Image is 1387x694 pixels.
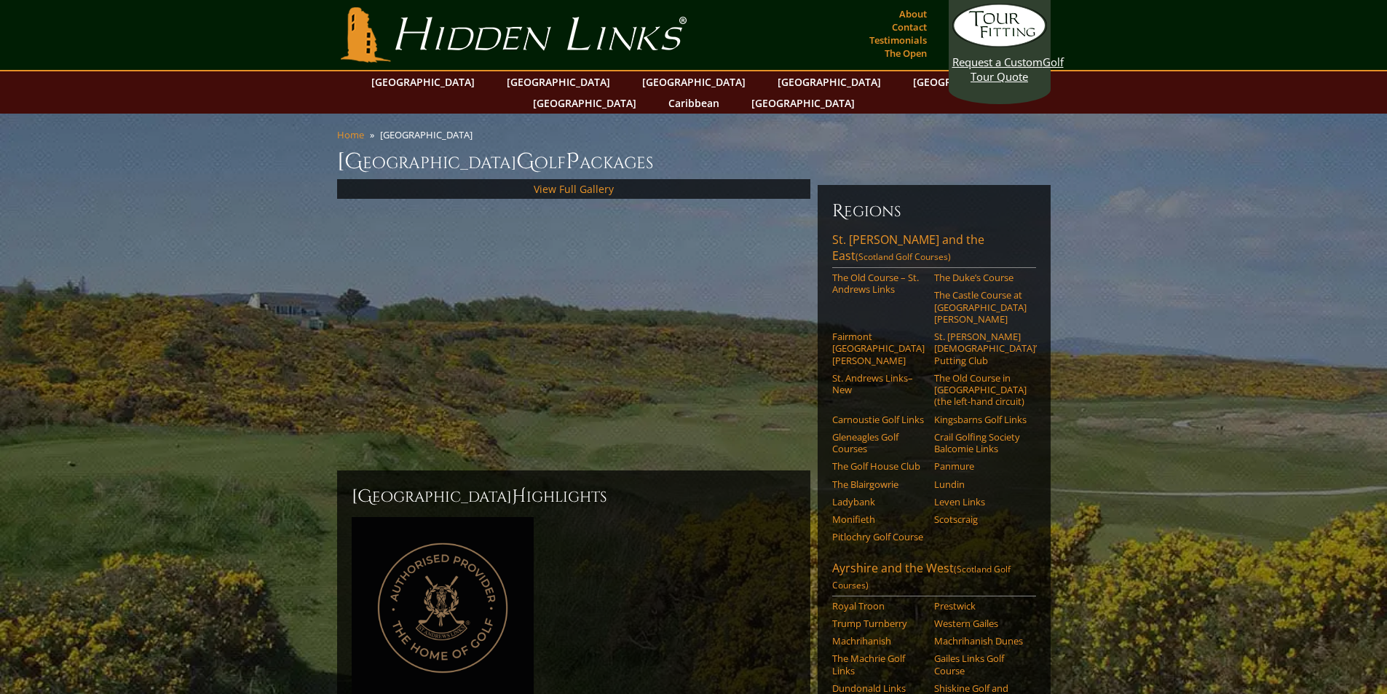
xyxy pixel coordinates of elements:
a: The Open [881,43,930,63]
a: [GEOGRAPHIC_DATA] [770,71,888,92]
a: Pitlochry Golf Course [832,531,925,543]
a: [GEOGRAPHIC_DATA] [364,71,482,92]
a: [GEOGRAPHIC_DATA] [526,92,644,114]
a: The Old Course in [GEOGRAPHIC_DATA] (the left-hand circuit) [934,372,1027,408]
a: The Machrie Golf Links [832,652,925,677]
a: Dundonald Links [832,682,925,694]
a: Royal Troon [832,600,925,612]
a: View Full Gallery [534,182,614,196]
a: Panmure [934,460,1027,472]
span: P [566,147,580,176]
h2: [GEOGRAPHIC_DATA] ighlights [352,485,796,508]
a: [GEOGRAPHIC_DATA] [906,71,1024,92]
a: Home [337,128,364,141]
a: [GEOGRAPHIC_DATA] [744,92,862,114]
h1: [GEOGRAPHIC_DATA] olf ackages [337,147,1051,176]
a: The Blairgowrie [832,478,925,490]
a: St. [PERSON_NAME] and the East(Scotland Golf Courses) [832,232,1036,268]
a: Leven Links [934,496,1027,508]
a: Kingsbarns Golf Links [934,414,1027,425]
a: Gailes Links Golf Course [934,652,1027,677]
li: [GEOGRAPHIC_DATA] [380,128,478,141]
a: Gleneagles Golf Courses [832,431,925,455]
a: Scotscraig [934,513,1027,525]
a: The Duke’s Course [934,272,1027,283]
span: (Scotland Golf Courses) [855,251,951,263]
a: St. [PERSON_NAME] [DEMOGRAPHIC_DATA]’ Putting Club [934,331,1027,366]
a: St. Andrews Links–New [832,372,925,396]
a: Lundin [934,478,1027,490]
a: Caribbean [661,92,727,114]
a: The Old Course – St. Andrews Links [832,272,925,296]
a: Western Gailes [934,618,1027,629]
span: Request a Custom [952,55,1043,69]
a: Machrihanish [832,635,925,647]
a: Ayrshire and the West(Scotland Golf Courses) [832,560,1036,596]
a: Machrihanish Dunes [934,635,1027,647]
a: Ladybank [832,496,925,508]
a: Monifieth [832,513,925,525]
a: Testimonials [866,30,930,50]
a: Carnoustie Golf Links [832,414,925,425]
h6: Regions [832,200,1036,223]
a: Contact [888,17,930,37]
a: The Castle Course at [GEOGRAPHIC_DATA][PERSON_NAME] [934,289,1027,325]
a: [GEOGRAPHIC_DATA] [635,71,753,92]
a: Request a CustomGolf Tour Quote [952,4,1047,84]
a: Crail Golfing Society Balcomie Links [934,431,1027,455]
a: About [896,4,930,24]
a: Trump Turnberry [832,618,925,629]
span: G [516,147,534,176]
a: Fairmont [GEOGRAPHIC_DATA][PERSON_NAME] [832,331,925,366]
a: Prestwick [934,600,1027,612]
span: H [512,485,526,508]
a: [GEOGRAPHIC_DATA] [499,71,617,92]
span: (Scotland Golf Courses) [832,563,1011,591]
a: The Golf House Club [832,460,925,472]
